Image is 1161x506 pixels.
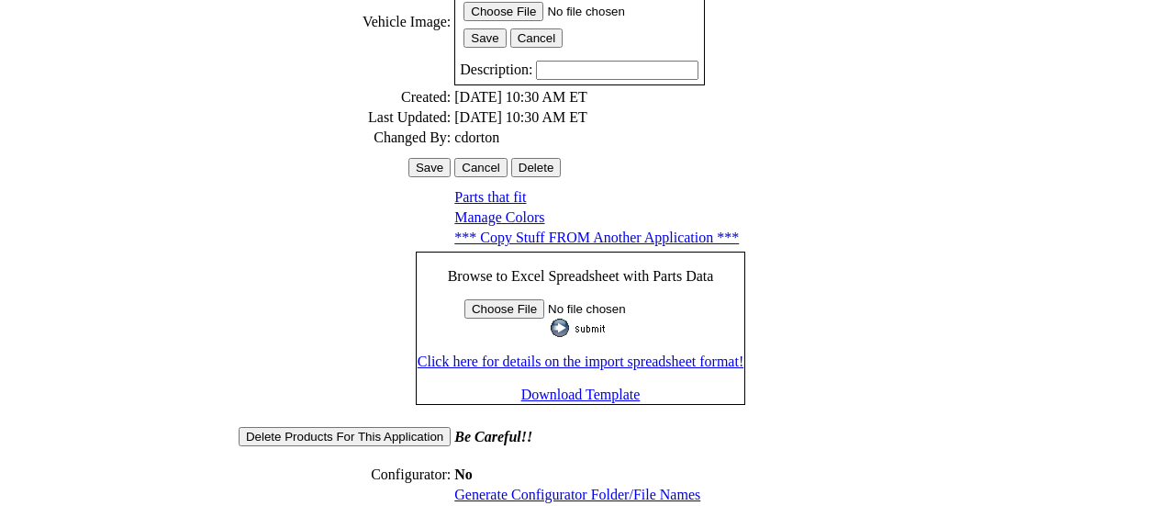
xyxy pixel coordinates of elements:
[418,354,743,369] a: Click here for details on the import spreadsheet format!
[238,88,452,107] td: Created:
[454,429,532,444] i: Be Careful!!
[238,449,452,484] td: Configurator:
[454,89,586,105] span: [DATE] 10:30 AM ET
[463,28,506,48] input: Save
[510,28,564,48] input: Cancel
[454,189,526,205] a: Parts that fit
[521,387,641,402] a: Download Template
[454,230,739,245] a: *** Copy Stuff FROM Another Application ***
[454,467,473,482] span: No
[454,109,586,125] span: [DATE] 10:30 AM ET
[454,158,508,177] input: Cancel
[454,487,700,502] a: Generate Configurator Folder/File Names
[551,319,609,337] input: Submit
[239,427,451,446] input: Delete Products For This Application
[511,158,562,177] input: Be careful! Delete cannot be un-done!
[454,129,499,145] span: cdorton
[418,268,743,285] p: Browse to Excel Spreadsheet with Parts Data
[460,62,532,77] span: Description:
[238,108,452,127] td: Last Updated:
[238,129,452,147] td: Changed By:
[408,158,451,177] input: Save
[454,209,544,225] a: Manage Colors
